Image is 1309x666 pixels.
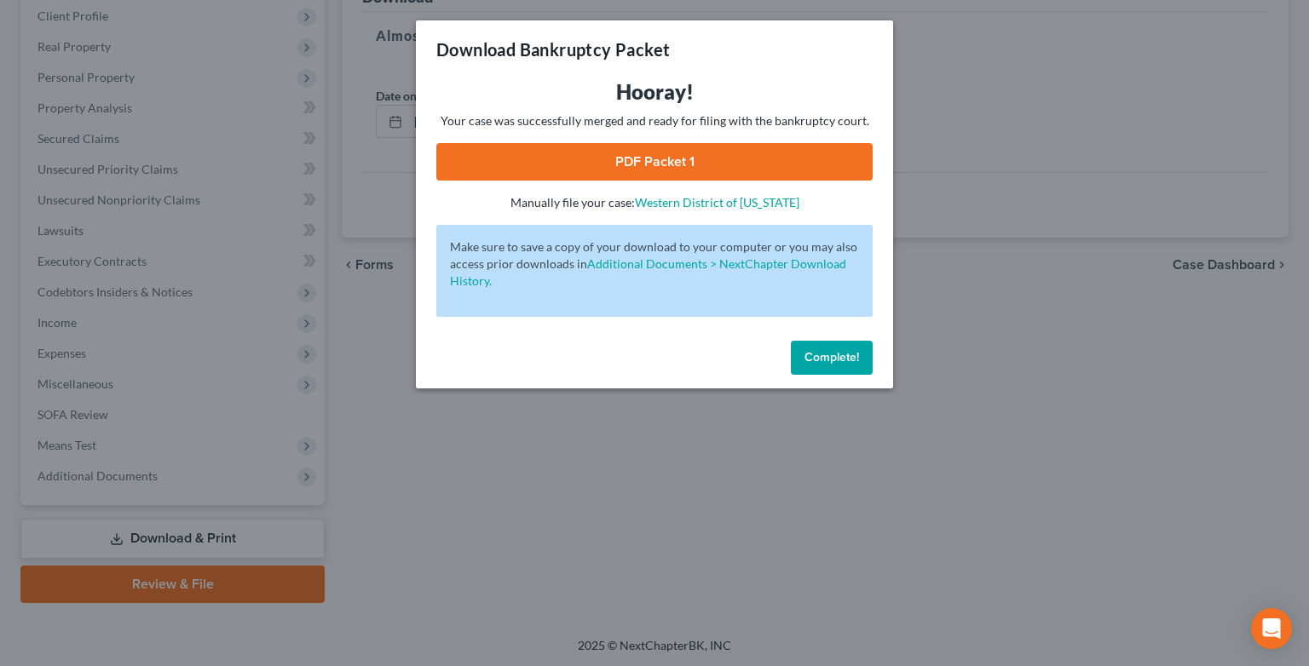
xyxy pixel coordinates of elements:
a: PDF Packet 1 [436,143,873,181]
span: Complete! [804,350,859,365]
p: Manually file your case: [436,194,873,211]
h3: Hooray! [436,78,873,106]
div: Open Intercom Messenger [1251,608,1292,649]
h3: Download Bankruptcy Packet [436,37,670,61]
a: Additional Documents > NextChapter Download History. [450,256,846,288]
p: Make sure to save a copy of your download to your computer or you may also access prior downloads in [450,238,859,290]
a: Western District of [US_STATE] [635,195,799,210]
p: Your case was successfully merged and ready for filing with the bankruptcy court. [436,112,873,129]
button: Complete! [791,341,873,375]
